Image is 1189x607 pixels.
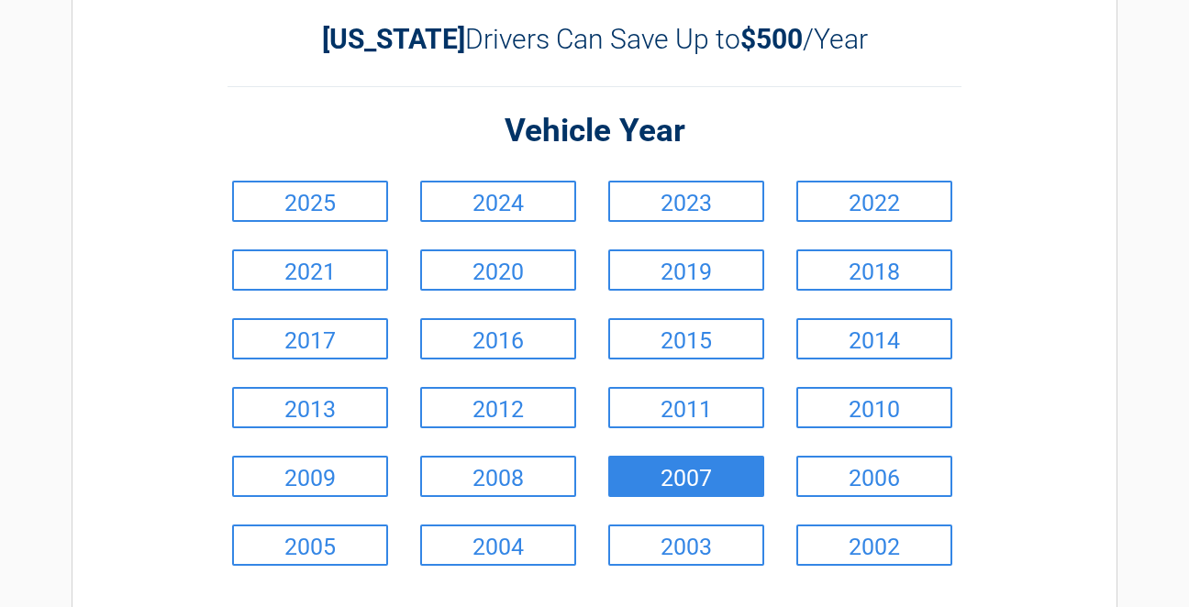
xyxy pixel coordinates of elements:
[232,456,388,497] a: 2009
[420,456,576,497] a: 2008
[608,456,764,497] a: 2007
[796,318,952,359] a: 2014
[608,524,764,566] a: 2003
[232,524,388,566] a: 2005
[420,387,576,428] a: 2012
[796,249,952,291] a: 2018
[232,387,388,428] a: 2013
[796,387,952,428] a: 2010
[796,524,952,566] a: 2002
[740,23,803,55] b: $500
[232,249,388,291] a: 2021
[608,249,764,291] a: 2019
[228,23,961,55] h2: Drivers Can Save Up to /Year
[608,181,764,222] a: 2023
[232,318,388,359] a: 2017
[608,318,764,359] a: 2015
[796,181,952,222] a: 2022
[232,181,388,222] a: 2025
[420,318,576,359] a: 2016
[420,249,576,291] a: 2020
[228,110,961,153] h2: Vehicle Year
[608,387,764,428] a: 2011
[322,23,465,55] b: [US_STATE]
[796,456,952,497] a: 2006
[420,524,576,566] a: 2004
[420,181,576,222] a: 2024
